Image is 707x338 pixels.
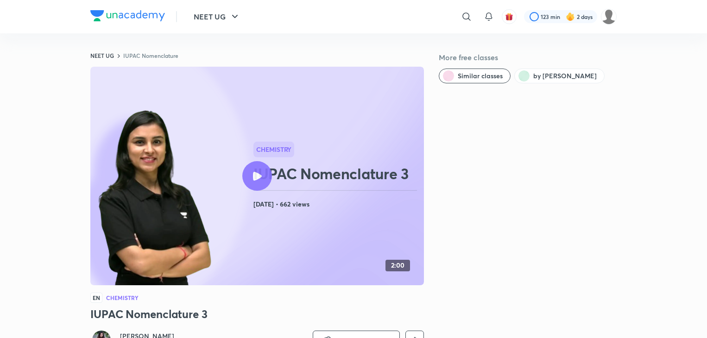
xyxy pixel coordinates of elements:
a: Company Logo [90,10,165,24]
img: avatar [505,13,513,21]
span: by Anushka Choudhary [533,71,597,81]
h2: IUPAC Nomenclature 3 [253,164,420,183]
a: NEET UG [90,52,114,59]
h4: Chemistry [106,295,138,300]
button: by Anushka Choudhary [514,69,605,83]
span: Similar classes [458,71,503,81]
span: EN [90,293,102,303]
img: Company Logo [90,10,165,21]
h4: 2:00 [391,262,404,269]
button: avatar [502,9,517,24]
img: Tanya Kumari [601,9,617,25]
button: Similar classes [439,69,511,83]
h5: More free classes [439,52,617,63]
h4: [DATE] • 662 views [253,198,420,210]
a: IUPAC Nomenclature [123,52,178,59]
h3: IUPAC Nomenclature 3 [90,307,424,321]
button: NEET UG [188,7,246,26]
img: streak [566,12,575,21]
